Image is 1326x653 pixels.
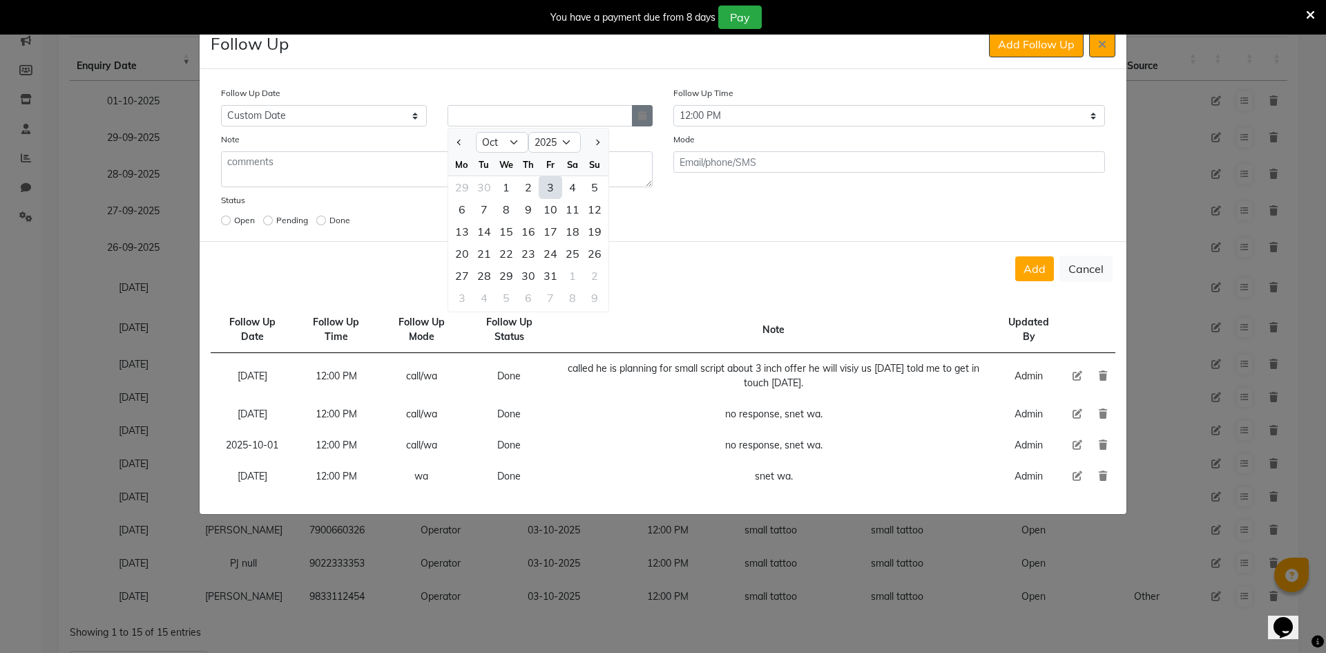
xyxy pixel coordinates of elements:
[554,353,994,399] td: called he is planning for small script about 3 inch offer he will visiy us [DATE] told me to get ...
[221,87,280,100] label: Follow Up Date
[994,307,1064,353] td: Updated By
[495,243,517,265] div: 22
[584,176,606,198] div: 5
[584,287,606,309] div: 9
[561,176,584,198] div: Saturday, October 4, 2025
[495,176,517,198] div: Wednesday, October 1, 2025
[539,243,561,265] div: 24
[302,369,370,384] div: 12:00 PM
[539,153,561,176] div: Fr
[590,131,602,153] button: Next month
[994,353,1064,399] td: Admin
[302,407,370,422] div: 12:00 PM
[451,220,473,243] div: Monday, October 13, 2025
[539,265,561,287] div: 31
[451,176,473,198] div: 29
[454,131,465,153] button: Previous month
[221,194,245,207] label: Status
[378,307,465,353] td: Follow Up Mode
[561,220,584,243] div: 18
[329,214,350,227] label: Done
[539,287,561,309] div: Friday, November 7, 2025
[673,133,695,146] label: Mode
[517,220,539,243] div: 16
[495,198,517,220] div: 8
[517,287,539,309] div: Thursday, November 6, 2025
[451,198,473,220] div: Monday, October 6, 2025
[451,153,473,176] div: Mo
[495,153,517,176] div: We
[673,87,733,100] label: Follow Up Time
[539,287,561,309] div: 7
[554,461,994,492] td: snet wa.
[584,176,606,198] div: Sunday, October 5, 2025
[517,243,539,265] div: Thursday, October 23, 2025
[495,220,517,243] div: 15
[718,6,762,29] button: Pay
[302,469,370,484] div: 12:00 PM
[378,353,465,399] td: call/wa
[994,430,1064,461] td: Admin
[451,243,473,265] div: Monday, October 20, 2025
[561,198,584,220] div: 11
[561,243,584,265] div: 25
[473,220,495,243] div: 14
[1059,256,1113,282] button: Cancel
[473,265,495,287] div: Tuesday, October 28, 2025
[473,176,495,198] div: Tuesday, September 30, 2025
[473,153,495,176] div: Tu
[473,265,495,287] div: 28
[561,287,584,309] div: 8
[539,265,561,287] div: Friday, October 31, 2025
[451,287,473,309] div: Monday, November 3, 2025
[554,430,994,461] td: no response, snet wa.
[517,176,539,198] div: 2
[495,287,517,309] div: Wednesday, November 5, 2025
[495,265,517,287] div: Wednesday, October 29, 2025
[994,461,1064,492] td: Admin
[517,287,539,309] div: 6
[673,151,1105,173] input: Email/phone/SMS
[517,153,539,176] div: Th
[539,176,561,198] div: 3
[451,198,473,220] div: 6
[517,220,539,243] div: Thursday, October 16, 2025
[473,198,495,220] div: Tuesday, October 7, 2025
[539,198,561,220] div: 10
[561,153,584,176] div: Sa
[211,31,289,56] h4: Follow Up
[517,198,539,220] div: Thursday, October 9, 2025
[584,265,606,287] div: 2
[517,198,539,220] div: 9
[517,176,539,198] div: Thursday, October 2, 2025
[378,430,465,461] td: call/wa
[989,31,1084,57] button: Add Follow Up
[473,287,495,309] div: Tuesday, November 4, 2025
[1015,256,1054,281] button: Add
[464,399,554,430] td: Done
[302,438,370,453] div: 12:00 PM
[584,198,606,220] div: 12
[561,220,584,243] div: Saturday, October 18, 2025
[561,265,584,287] div: 1
[473,243,495,265] div: 21
[451,176,473,198] div: Monday, September 29, 2025
[294,307,378,353] td: Follow Up Time
[476,132,528,153] select: Select month
[464,430,554,461] td: Done
[539,220,561,243] div: Friday, October 17, 2025
[584,153,606,176] div: Su
[378,461,465,492] td: wa
[464,353,554,399] td: Done
[451,287,473,309] div: 3
[561,265,584,287] div: Saturday, November 1, 2025
[539,220,561,243] div: 17
[473,176,495,198] div: 30
[464,461,554,492] td: Done
[495,176,517,198] div: 1
[219,369,286,384] div: [DATE]
[473,198,495,220] div: 7
[495,198,517,220] div: Wednesday, October 8, 2025
[561,287,584,309] div: Saturday, November 8, 2025
[584,287,606,309] div: Sunday, November 9, 2025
